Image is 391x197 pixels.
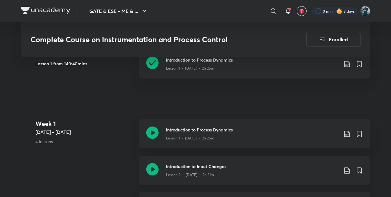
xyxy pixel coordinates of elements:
[299,8,304,14] img: avatar
[21,7,70,14] img: Company Logo
[139,49,370,86] a: Introduction to Process DynamicsLesson 1 • [DATE] • 2h 25m
[166,127,338,133] h3: Introduction to Process Dynamics
[139,119,370,156] a: Introduction to Process DynamicsLesson 1 • [DATE] • 2h 25m
[297,6,307,16] button: avatar
[166,163,338,170] h3: Introduction to Input Changes
[360,6,370,16] img: Vinay Upadhyay
[336,8,342,14] img: streak
[86,5,152,17] button: GATE & ESE - ME & ...
[30,35,272,44] h3: Complete Course on Instrumentation and Process Control
[166,66,214,71] p: Lesson 1 • [DATE] • 2h 25m
[166,57,338,63] h3: Introduction to Process Dynamics
[21,7,70,16] a: Company Logo
[35,119,134,128] h4: Week 1
[306,32,361,47] button: Enrolled
[35,128,134,136] h5: [DATE] - [DATE]
[35,60,134,67] h5: Lesson 1 from 140:40mins
[35,138,134,145] p: 4 lessons
[139,156,370,192] a: Introduction to Input ChangesLesson 2 • [DATE] • 2h 21m
[166,135,214,141] p: Lesson 1 • [DATE] • 2h 25m
[166,172,214,178] p: Lesson 2 • [DATE] • 2h 21m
